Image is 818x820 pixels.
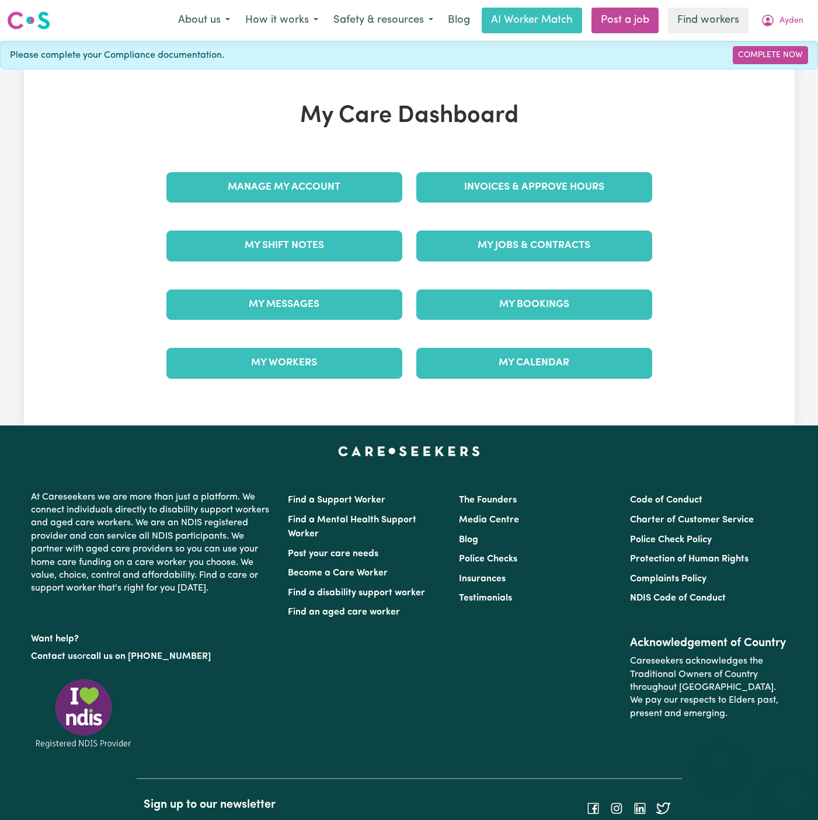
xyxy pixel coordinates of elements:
[288,496,385,505] a: Find a Support Worker
[166,348,402,378] a: My Workers
[326,8,441,33] button: Safety & resources
[630,535,712,545] a: Police Check Policy
[441,8,477,33] a: Blog
[170,8,238,33] button: About us
[10,48,224,62] span: Please complete your Compliance documentation.
[630,650,787,725] p: Careseekers acknowledges the Traditional Owners of Country throughout [GEOGRAPHIC_DATA]. We pay o...
[288,549,378,559] a: Post your care needs
[779,15,803,27] span: Ayden
[31,486,274,600] p: At Careseekers we are more than just a platform. We connect individuals directly to disability su...
[630,594,726,603] a: NDIS Code of Conduct
[586,803,600,812] a: Follow Careseekers on Facebook
[771,773,809,811] iframe: Button to launch messaging window
[733,46,808,64] a: Complete Now
[31,645,274,668] p: or
[753,8,811,33] button: My Account
[591,8,659,33] a: Post a job
[238,8,326,33] button: How it works
[7,7,50,34] a: Careseekers logo
[166,231,402,261] a: My Shift Notes
[416,348,652,378] a: My Calendar
[416,231,652,261] a: My Jobs & Contracts
[338,446,480,456] a: Careseekers home page
[144,798,402,812] h2: Sign up to our newsletter
[288,515,416,539] a: Find a Mental Health Support Worker
[630,496,702,505] a: Code of Conduct
[630,554,749,564] a: Protection of Human Rights
[630,574,706,584] a: Complaints Policy
[159,102,659,130] h1: My Care Dashboard
[86,652,211,661] a: call us on [PHONE_NUMBER]
[7,10,50,31] img: Careseekers logo
[288,588,425,598] a: Find a disability support worker
[630,636,787,650] h2: Acknowledgement of Country
[459,535,478,545] a: Blog
[459,496,517,505] a: The Founders
[610,803,624,812] a: Follow Careseekers on Instagram
[630,515,754,525] a: Charter of Customer Service
[459,554,517,564] a: Police Checks
[166,172,402,203] a: Manage My Account
[31,628,274,645] p: Want help?
[459,594,512,603] a: Testimonials
[288,608,400,617] a: Find an aged care worker
[656,803,670,812] a: Follow Careseekers on Twitter
[31,652,77,661] a: Contact us
[416,172,652,203] a: Invoices & Approve Hours
[633,803,647,812] a: Follow Careseekers on LinkedIn
[416,289,652,320] a: My Bookings
[31,677,136,750] img: Registered NDIS provider
[709,745,732,769] iframe: Close message
[166,289,402,320] a: My Messages
[459,574,506,584] a: Insurances
[482,8,582,33] a: AI Worker Match
[459,515,519,525] a: Media Centre
[668,8,749,33] a: Find workers
[288,568,388,578] a: Become a Care Worker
